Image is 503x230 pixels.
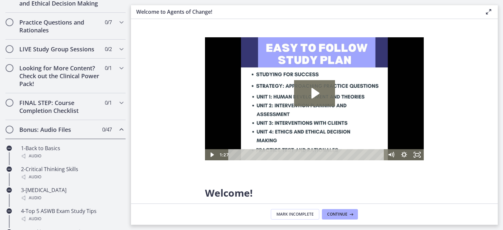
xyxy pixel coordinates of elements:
button: Show settings menu [193,112,206,123]
div: 4-Top 5 ASWB Exam Study Tips [21,207,123,223]
h2: Looking for More Content? Check out the Clinical Power Pack! [19,64,99,88]
span: Continue [327,212,347,217]
div: Audio [21,173,123,181]
div: Playbar [28,112,176,123]
h2: LIVE Study Group Sessions [19,45,99,53]
span: Welcome! [205,186,253,200]
h3: Welcome to Agents of Change! [136,8,474,16]
span: 0 / 47 [102,126,112,133]
h2: Practice Questions and Rationales [19,18,99,34]
div: 2-Critical Thinking Skills [21,165,123,181]
button: Fullscreen [206,112,219,123]
span: Mark Incomplete [276,212,314,217]
div: Audio [21,152,123,160]
span: 0 / 1 [105,64,112,72]
h2: FINAL STEP: Course Completion Checklist [19,99,99,115]
button: Continue [322,209,358,220]
div: 3-[MEDICAL_DATA] [21,186,123,202]
button: Mute [179,112,193,123]
span: 0 / 1 [105,99,112,107]
div: Audio [21,194,123,202]
button: Play Video: c1o6hcmjueu5qasqsu00.mp4 [89,43,130,69]
div: Audio [21,215,123,223]
span: 0 / 7 [105,18,112,26]
span: 0 / 2 [105,45,112,53]
div: 1-Back to Basics [21,144,123,160]
button: Mark Incomplete [271,209,319,220]
h2: Bonus: Audio Files [19,126,99,133]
